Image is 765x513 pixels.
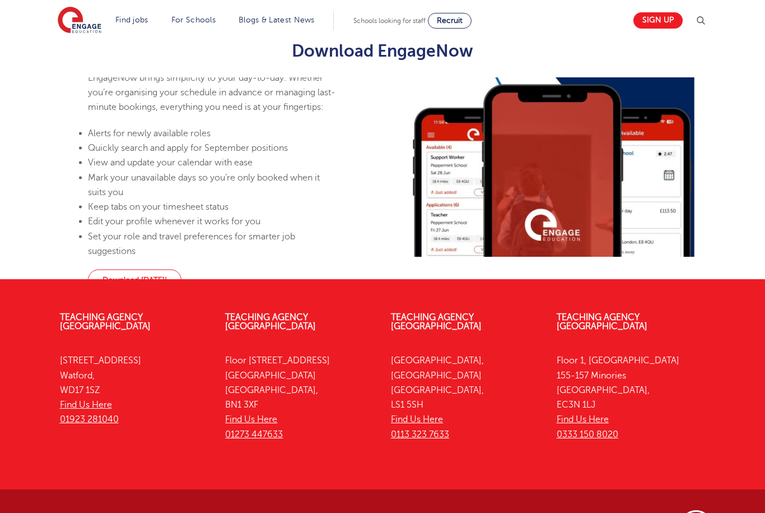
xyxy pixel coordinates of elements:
a: Find Us Here [557,414,609,424]
p: Created specifically for teachers and support staff, EngageNow brings simplicity to your day-to-d... [88,41,338,114]
a: Recruit [428,13,472,29]
a: 01923 281040 [60,414,119,424]
a: Teaching Agency [GEOGRAPHIC_DATA] [60,312,151,331]
a: Find Us Here [225,414,277,424]
p: Floor [STREET_ADDRESS] [GEOGRAPHIC_DATA] [GEOGRAPHIC_DATA], BN1 3XF [225,353,374,442]
span: Schools looking for staff [353,17,426,25]
li: Mark your unavailable days so you’re only booked when it suits you [88,170,338,200]
p: [GEOGRAPHIC_DATA], [GEOGRAPHIC_DATA] [GEOGRAPHIC_DATA], LS1 5SH [391,353,540,442]
a: Find jobs [115,16,148,24]
a: 01273 447633 [225,429,283,440]
a: Find Us Here [60,400,112,410]
a: Sign up [633,12,683,29]
h2: Download EngageNow [108,41,657,61]
p: [STREET_ADDRESS] Watford, WD17 1SZ [60,353,209,427]
li: Quickly search and apply for September positions [88,141,338,155]
a: For Schools [171,16,216,24]
a: 0333 150 8020 [557,429,618,440]
a: 0113 323 7633 [391,429,449,440]
a: Download [DATE]! [88,270,181,291]
img: Engage Education [58,7,101,35]
li: Keep tabs on your timesheet status [88,200,338,214]
p: Floor 1, [GEOGRAPHIC_DATA] 155-157 Minories [GEOGRAPHIC_DATA], EC3N 1LJ [557,353,706,442]
a: Teaching Agency [GEOGRAPHIC_DATA] [391,312,482,331]
a: Find Us Here [391,414,443,424]
li: Alerts for newly available roles [88,126,338,140]
a: Teaching Agency [GEOGRAPHIC_DATA] [557,312,647,331]
a: Teaching Agency [GEOGRAPHIC_DATA] [225,312,316,331]
li: Set your role and travel preferences for smarter job suggestions [88,229,338,258]
li: View and update your calendar with ease [88,155,338,170]
li: Edit your profile whenever it works for you [88,214,338,229]
a: Blogs & Latest News [239,16,315,24]
span: Recruit [437,16,463,25]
